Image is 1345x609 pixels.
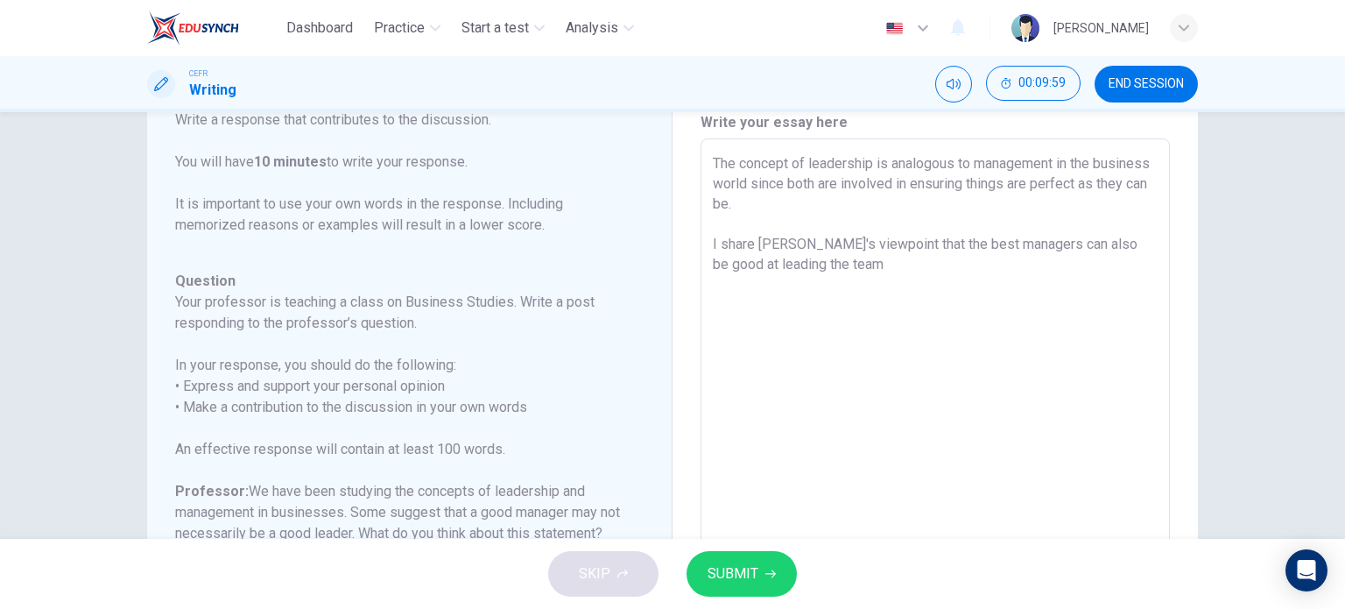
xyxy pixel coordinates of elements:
img: en [884,22,905,35]
h6: Question [175,271,623,292]
div: Hide [986,66,1081,103]
span: SUBMIT [708,562,758,586]
h6: We have been studying the concepts of leadership and management in businesses. Some suggest that ... [175,481,623,544]
button: SUBMIT [687,551,797,597]
div: Mute [935,66,972,103]
b: 10 minutes [254,153,327,170]
span: Dashboard [286,18,353,39]
a: EduSynch logo [147,11,279,46]
img: Profile picture [1011,14,1039,42]
h6: In your response, you should do the following: • Express and support your personal opinion • Make... [175,355,623,418]
img: EduSynch logo [147,11,239,46]
p: For this task, you will read an online discussion. A professor has posted a question about a topi... [175,4,623,236]
h6: Write your essay here [701,112,1170,133]
button: Start a test [454,12,552,44]
span: Practice [374,18,425,39]
div: [PERSON_NAME] [1053,18,1149,39]
span: END SESSION [1109,77,1184,91]
span: Analysis [566,18,618,39]
button: 00:09:59 [986,66,1081,101]
span: CEFR [189,67,208,80]
h1: Writing [189,80,236,101]
div: Open Intercom Messenger [1285,549,1327,591]
h6: Your professor is teaching a class on Business Studies. Write a post responding to the professor’... [175,292,623,334]
button: Analysis [559,12,641,44]
button: Practice [367,12,447,44]
b: Professor: [175,483,249,499]
h6: An effective response will contain at least 100 words. [175,439,623,460]
span: 00:09:59 [1018,76,1066,90]
button: Dashboard [279,12,360,44]
span: Start a test [461,18,529,39]
button: END SESSION [1095,66,1198,103]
